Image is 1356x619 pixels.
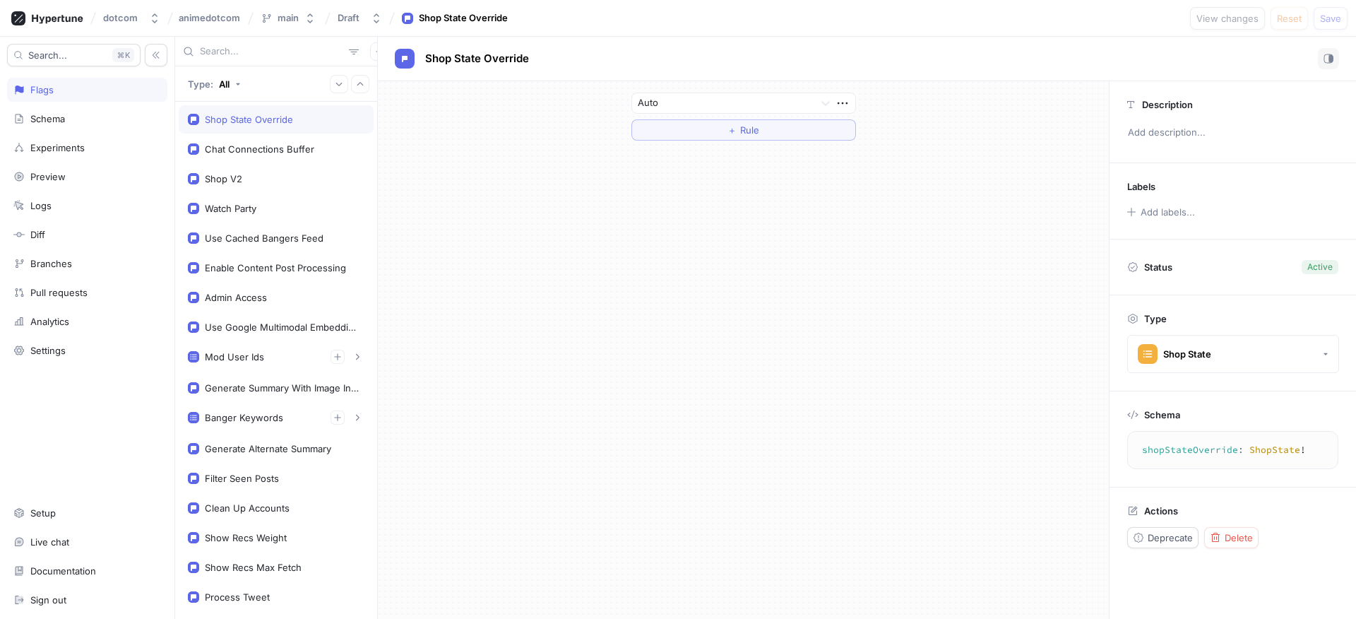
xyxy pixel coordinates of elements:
[1127,335,1339,373] button: Shop State
[30,84,54,95] div: Flags
[205,502,290,514] div: Clean Up Accounts
[205,351,264,362] div: Mod User Ids
[205,203,256,214] div: Watch Party
[30,171,66,182] div: Preview
[1122,121,1344,145] p: Add description...
[205,232,323,244] div: Use Cached Bangers Feed
[631,119,856,141] button: ＋Rule
[205,322,359,333] div: Use Google Multimodal Embeddings
[7,44,141,66] button: Search...K
[30,142,85,153] div: Experiments
[30,258,72,269] div: Branches
[1148,533,1193,542] span: Deprecate
[103,12,138,24] div: dotcom
[1204,527,1259,548] button: Delete
[1141,208,1195,217] div: Add labels...
[30,316,69,327] div: Analytics
[205,443,331,454] div: Generate Alternate Summary
[1142,99,1193,110] p: Description
[1127,527,1199,548] button: Deprecate
[351,75,369,93] button: Collapse all
[200,45,343,59] input: Search...
[97,6,166,30] button: dotcom
[1127,181,1155,192] p: Labels
[740,126,759,134] span: Rule
[30,287,88,298] div: Pull requests
[7,559,167,583] a: Documentation
[205,562,302,573] div: Show Recs Max Fetch
[1134,437,1332,463] textarea: shopStateOverride: ShopState!
[1196,14,1259,23] span: View changes
[30,113,65,124] div: Schema
[219,78,230,90] div: All
[205,382,359,394] div: Generate Summary With Image Input
[1163,348,1211,360] div: Shop State
[1277,14,1302,23] span: Reset
[28,51,67,59] span: Search...
[205,143,314,155] div: Chat Connections Buffer
[330,75,348,93] button: Expand all
[727,126,737,134] span: ＋
[30,507,56,519] div: Setup
[179,13,240,23] span: animedotcom
[1144,505,1178,517] p: Actions
[205,262,346,273] div: Enable Content Post Processing
[1144,257,1172,277] p: Status
[278,12,299,24] div: main
[30,565,96,577] div: Documentation
[1144,409,1180,420] p: Schema
[425,53,529,64] span: Shop State Override
[1271,7,1308,30] button: Reset
[205,114,293,125] div: Shop State Override
[205,292,267,303] div: Admin Access
[338,12,359,24] div: Draft
[30,536,69,548] div: Live chat
[30,345,66,356] div: Settings
[183,71,246,96] button: Type: All
[419,11,508,25] div: Shop State Override
[1122,203,1199,221] button: Add labels...
[1144,313,1167,324] p: Type
[205,473,279,484] div: Filter Seen Posts
[205,591,270,603] div: Process Tweet
[205,412,283,423] div: Banger Keywords
[205,532,287,543] div: Show Recs Weight
[1307,261,1333,273] div: Active
[255,6,321,30] button: main
[112,48,134,62] div: K
[1225,533,1253,542] span: Delete
[30,200,52,211] div: Logs
[1314,7,1348,30] button: Save
[30,594,66,606] div: Sign out
[1320,14,1341,23] span: Save
[1190,7,1265,30] button: View changes
[30,229,45,240] div: Diff
[188,78,213,90] p: Type:
[205,173,242,184] div: Shop V2
[332,6,388,30] button: Draft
